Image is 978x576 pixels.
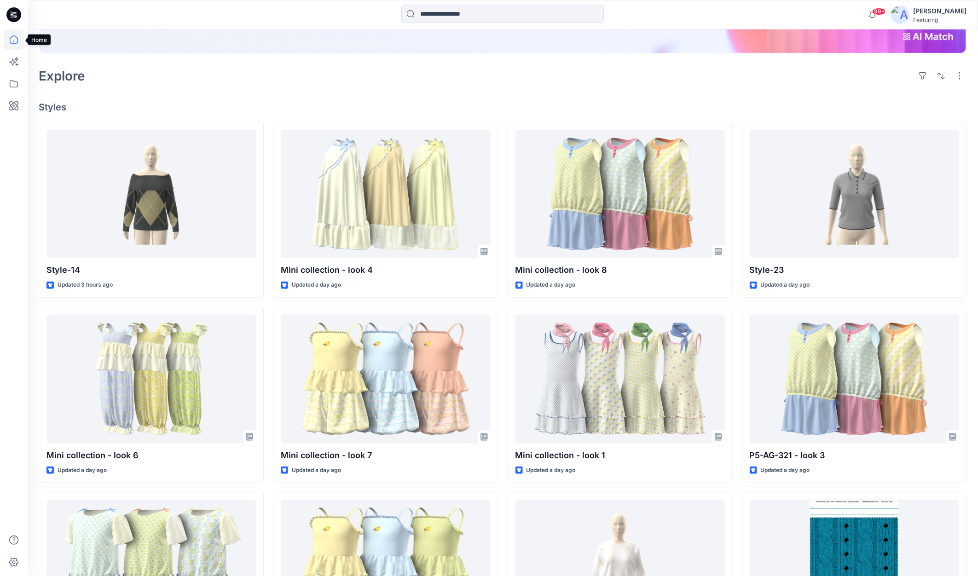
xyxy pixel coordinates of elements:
[292,466,341,475] p: Updated a day ago
[46,315,256,444] a: Mini collection - look 6
[527,280,576,290] p: Updated a day ago
[58,280,113,290] p: Updated 3 hours ago
[750,264,959,276] p: Style-23
[281,130,490,259] a: Mini collection - look 4
[58,466,107,475] p: Updated a day ago
[281,264,490,276] p: Mini collection - look 4
[515,130,725,259] a: Mini collection - look 8
[913,17,966,23] div: Featuring
[527,466,576,475] p: Updated a day ago
[46,449,256,462] p: Mini collection - look 6
[761,466,810,475] p: Updated a day ago
[761,280,810,290] p: Updated a day ago
[750,449,959,462] p: P5-AG-321 - look 3
[750,130,959,259] a: Style-23
[515,315,725,444] a: Mini collection - look 1
[46,130,256,259] a: Style-14
[872,8,886,15] span: 99+
[46,264,256,276] p: Style-14
[281,449,490,462] p: Mini collection - look 7
[39,69,85,83] h2: Explore
[39,102,967,113] h4: Styles
[515,264,725,276] p: Mini collection - look 8
[515,449,725,462] p: Mini collection - look 1
[292,280,341,290] p: Updated a day ago
[281,315,490,444] a: Mini collection - look 7
[913,6,966,17] div: [PERSON_NAME]
[891,6,909,24] img: avatar
[750,315,959,444] a: P5-AG-321 - look 3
